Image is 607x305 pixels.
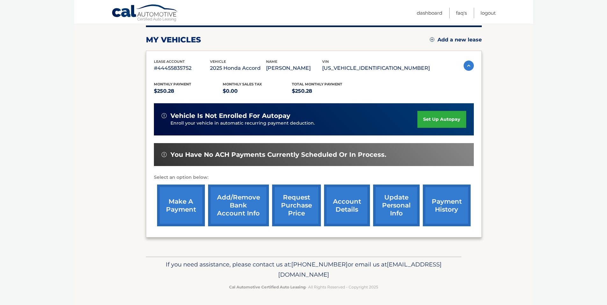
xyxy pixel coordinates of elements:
a: Logout [481,8,496,18]
a: account details [324,185,370,226]
p: Select an option below: [154,174,474,181]
span: vehicle [210,59,226,64]
a: request purchase price [272,185,321,226]
p: Enroll your vehicle in automatic recurring payment deduction. [170,120,418,127]
span: [PHONE_NUMBER] [291,261,348,268]
h2: my vehicles [146,35,201,45]
p: 2025 Honda Accord [210,64,266,73]
img: accordion-active.svg [464,61,474,71]
p: - All Rights Reserved - Copyright 2025 [150,284,457,290]
span: Monthly Payment [154,82,191,86]
a: payment history [423,185,471,226]
p: $250.28 [154,87,223,96]
a: Cal Automotive [112,4,178,23]
img: alert-white.svg [162,152,167,157]
a: Add a new lease [430,37,482,43]
a: Dashboard [417,8,442,18]
p: #44455835752 [154,64,210,73]
p: $250.28 [292,87,361,96]
span: You have no ACH payments currently scheduled or in process. [170,151,386,159]
p: [PERSON_NAME] [266,64,322,73]
a: update personal info [373,185,420,226]
span: name [266,59,277,64]
strong: Cal Automotive Certified Auto Leasing [229,285,306,289]
img: alert-white.svg [162,113,167,118]
a: FAQ's [456,8,467,18]
span: vin [322,59,329,64]
span: Monthly sales Tax [223,82,262,86]
a: Add/Remove bank account info [208,185,269,226]
p: [US_VEHICLE_IDENTIFICATION_NUMBER] [322,64,430,73]
a: make a payment [157,185,205,226]
img: add.svg [430,37,434,42]
span: Total Monthly Payment [292,82,342,86]
a: set up autopay [417,111,466,128]
span: [EMAIL_ADDRESS][DOMAIN_NAME] [278,261,442,278]
span: lease account [154,59,185,64]
p: If you need assistance, please contact us at: or email us at [150,259,457,280]
p: $0.00 [223,87,292,96]
span: vehicle is not enrolled for autopay [170,112,290,120]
